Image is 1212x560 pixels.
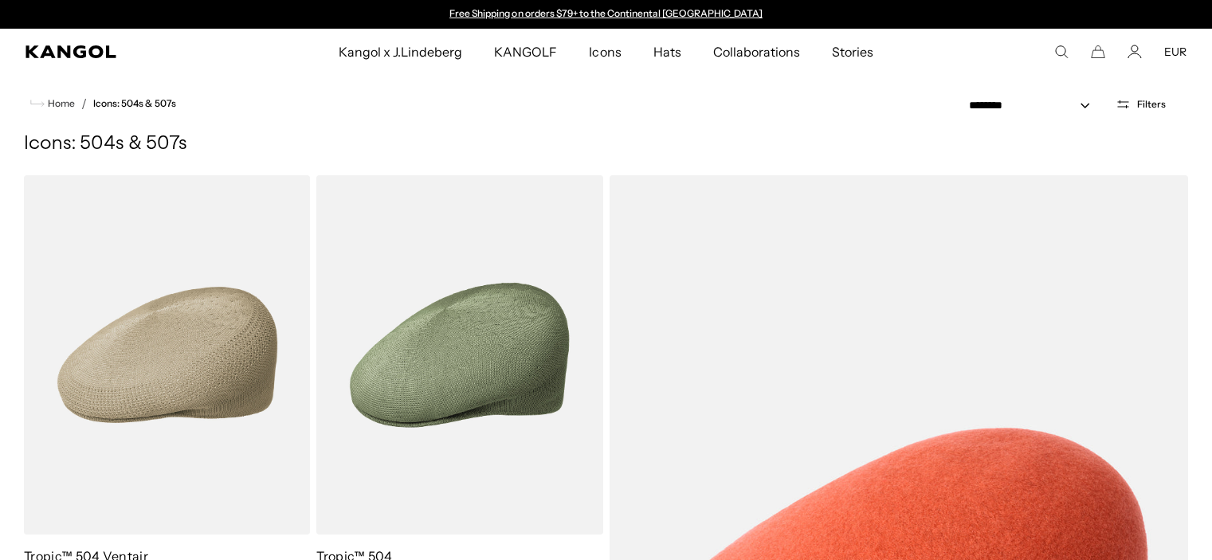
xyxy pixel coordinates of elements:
a: Stories [816,29,889,75]
span: Filters [1137,99,1166,110]
a: Icons: 504s & 507s [93,98,176,109]
img: Tropic™ 504 [316,175,602,535]
span: Stories [832,29,873,75]
span: KANGOLF [494,29,557,75]
span: Home [45,98,75,109]
span: Kangol x J.Lindeberg [339,29,463,75]
button: Open filters [1106,97,1175,112]
a: Account [1128,45,1142,59]
a: KANGOLF [478,29,573,75]
a: Free Shipping on orders $79+ to the Continental [GEOGRAPHIC_DATA] [449,7,763,19]
div: 1 of 2 [442,8,771,21]
span: Icons [589,29,621,75]
h1: Icons: 504s & 507s [24,132,1188,156]
span: Collaborations [713,29,800,75]
a: Kangol [25,45,223,58]
select: Sort by: Featured [963,97,1106,114]
button: Cart [1091,45,1105,59]
a: Home [30,96,75,111]
slideshow-component: Announcement bar [442,8,771,21]
button: EUR [1164,45,1187,59]
summary: Search here [1054,45,1069,59]
img: Tropic™ 504 Ventair [24,175,310,535]
a: Kangol x J.Lindeberg [323,29,479,75]
a: Collaborations [697,29,816,75]
a: Hats [637,29,697,75]
div: Announcement [442,8,771,21]
a: Icons [573,29,637,75]
span: Hats [653,29,681,75]
li: / [75,94,87,113]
